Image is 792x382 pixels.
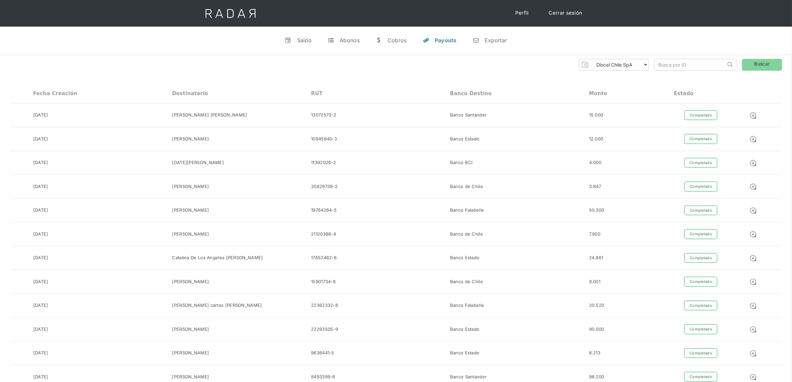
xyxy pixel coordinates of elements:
div: Banco Falabella [450,207,484,214]
input: Busca por ID [654,59,726,70]
div: 98.200 [589,374,604,380]
img: Detalle [749,302,757,309]
div: [DATE] [33,207,48,214]
img: Detalle [749,255,757,262]
div: Saldo [297,37,312,44]
div: Estado [674,91,694,96]
img: Detalle [749,231,757,238]
div: Cobros [388,37,407,44]
img: Detalle [749,278,757,286]
div: [DATE] [33,112,48,118]
div: [PERSON_NAME] [172,207,209,214]
div: 90.000 [589,326,604,333]
img: Detalle [749,207,757,214]
div: Banco BCI [450,159,473,166]
div: [PERSON_NAME] [172,279,209,285]
div: 9.001 [589,279,601,285]
div: Banco Estado [450,136,480,142]
div: Completado [684,372,717,382]
div: Monto [589,91,607,96]
form: Form [579,59,649,71]
div: Banco de Chile [450,183,483,190]
div: 22362332-8 [311,302,338,309]
div: [PERSON_NAME] [PERSON_NAME] [172,112,247,118]
div: Completado [684,110,717,120]
div: 9636441-5 [311,350,334,356]
div: [DATE] [33,183,48,190]
div: [DATE] [33,159,48,166]
div: v [285,37,292,44]
div: [PERSON_NAME] [172,231,209,238]
div: Banco Estado [450,350,480,356]
div: Abonos [340,37,360,44]
div: [DATE] [33,231,48,238]
div: Completado [684,158,717,168]
div: 20829739-2 [311,183,338,190]
div: Banco Santander [450,374,487,380]
div: 20.520 [589,302,604,309]
div: Fecha creación [33,91,78,96]
div: 6.213 [589,350,601,356]
div: Banco Estado [450,255,480,261]
div: 19764264-5 [311,207,337,214]
div: [DATE] [33,279,48,285]
div: Banco Falabella [450,302,484,309]
div: y [423,37,429,44]
div: 12.000 [589,136,603,142]
div: Completado [684,277,717,287]
div: [PERSON_NAME] [172,183,209,190]
div: [DATE] [33,374,48,380]
div: [PERSON_NAME] cartes [PERSON_NAME] [172,302,262,309]
div: [DATE] [33,302,48,309]
div: [PERSON_NAME] [172,326,209,333]
div: Completado [684,181,717,192]
div: 17652462-6 [311,255,337,261]
div: 15.000 [589,112,603,118]
div: [PERSON_NAME] [172,374,209,380]
img: Detalle [749,135,757,143]
div: Destinatario [172,91,208,96]
div: [DATE] [33,255,48,261]
div: 22293505-9 [311,326,338,333]
a: Buscar [742,59,782,71]
div: n [473,37,479,44]
div: 7.900 [589,231,601,238]
div: w [376,37,382,44]
div: 3.847 [589,183,601,190]
img: Detalle [749,112,757,119]
div: Banco Santander [450,112,487,118]
div: 11392026-2 [311,159,336,166]
img: Detalle [749,326,757,333]
div: [DATE] [33,326,48,333]
div: t [328,37,334,44]
div: Completado [684,348,717,358]
div: Completado [684,253,717,263]
div: Payouts [435,37,457,44]
div: Banco de Chile [450,231,483,238]
div: Completado [684,134,717,144]
div: Completado [684,229,717,239]
img: Detalle [749,159,757,167]
div: 21120368-4 [311,231,336,238]
div: 13072573-2 [311,112,336,118]
div: 15901734-6 [311,279,336,285]
img: Detalle [749,350,757,357]
div: Catalina De Los Angeles [PERSON_NAME] [172,255,263,261]
a: Perfil [509,7,536,20]
div: Exportar [485,37,507,44]
div: Banco de Chile [450,279,483,285]
div: RUT [311,91,323,96]
div: 8493399-6 [311,374,335,380]
div: 4.000 [589,159,602,166]
a: Cerrar sesión [542,7,589,20]
div: [DATE] [33,350,48,356]
div: Completado [684,300,717,311]
div: 50.300 [589,207,604,214]
img: Detalle [749,183,757,190]
div: [PERSON_NAME] [172,136,209,142]
div: 24.861 [589,255,603,261]
div: Banco destino [450,91,492,96]
img: Detalle [749,373,757,381]
div: Completado [684,205,717,216]
div: 10945640-3 [311,136,337,142]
